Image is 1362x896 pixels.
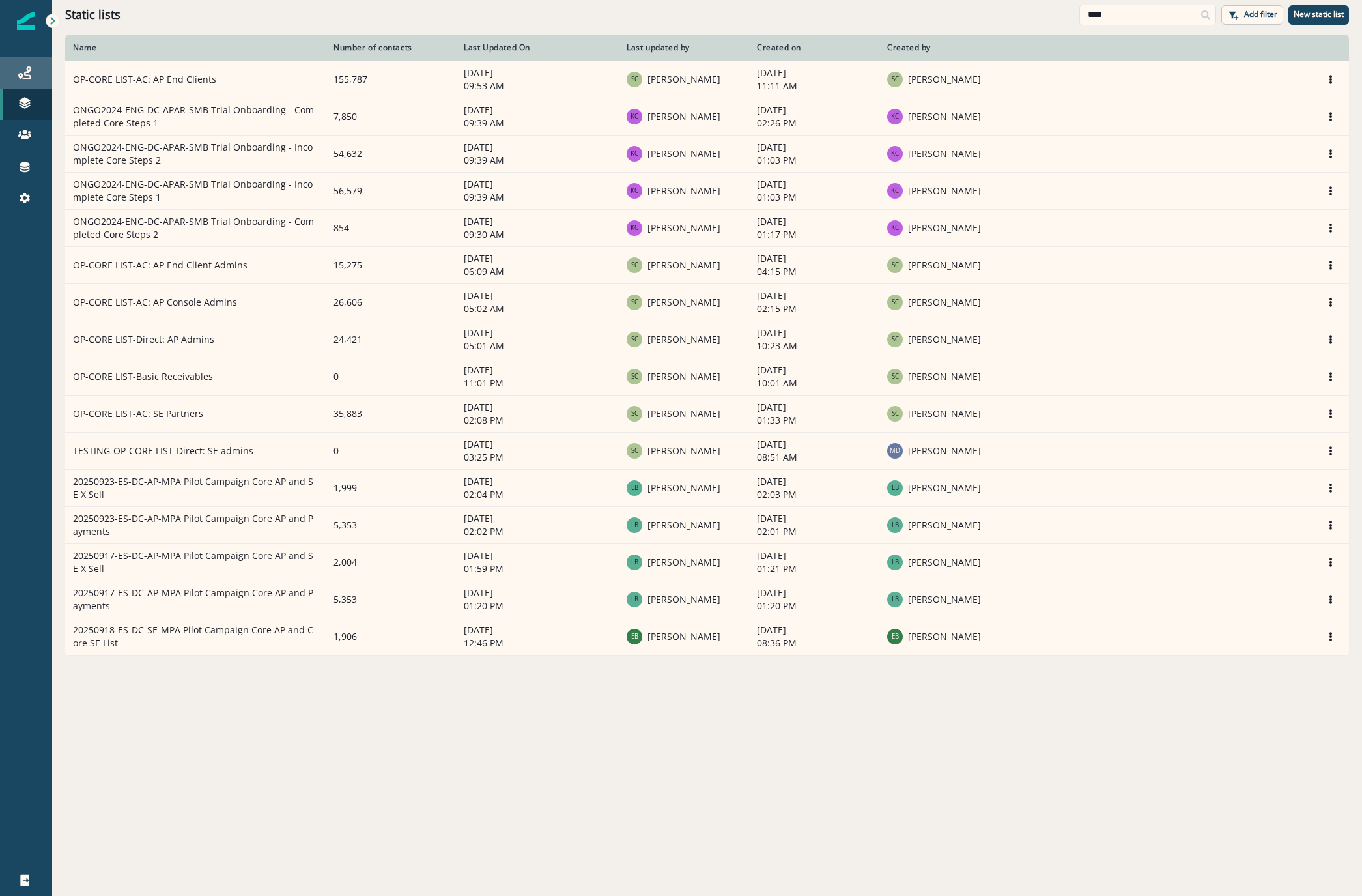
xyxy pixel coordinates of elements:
p: 01:20 PM [464,600,611,613]
p: 02:15 PM [757,302,872,315]
span: 1,999 [333,482,357,494]
a: ONGO2024-ENG-DC-APAR-SMB Trial Onboarding - Incomplete Core Steps 254,632[DATE]09:39 AMKaden Crut... [65,135,1349,172]
p: [DATE] [757,252,872,265]
p: [PERSON_NAME] [908,519,981,532]
button: New static list [1288,5,1349,25]
p: [PERSON_NAME] [647,73,720,86]
div: Lindsay Buchanan [631,485,638,491]
div: Last updated by [627,42,741,53]
p: 09:30 AM [464,228,611,241]
p: 09:39 AM [464,154,611,167]
button: Options [1320,144,1341,164]
div: Stephanie Chan [631,76,638,83]
p: [DATE] [757,586,872,600]
span: 7,850 [333,110,357,123]
span: 5,353 [333,519,357,531]
a: ONGO2024-ENG-DC-APAR-SMB Trial Onboarding - Completed Core Steps 2854[DATE]09:30 AMKaden Crutchfi... [65,209,1349,246]
a: OP-CORE LIST-Basic Receivables0[DATE]11:01 PMStephanie Chan[PERSON_NAME][DATE]10:01 AMStephanie C... [65,358,1349,395]
button: Options [1320,218,1341,238]
p: [PERSON_NAME] [908,444,981,457]
button: Options [1320,367,1341,386]
div: Ellie Burton [631,633,638,640]
p: [PERSON_NAME] [908,482,981,495]
p: 11:01 PM [464,377,611,390]
span: 15,275 [333,259,362,271]
div: Stephanie Chan [631,336,638,343]
p: [DATE] [757,215,872,228]
p: 01:33 PM [757,414,872,427]
p: [DATE] [464,549,611,562]
button: Options [1320,255,1341,275]
p: [DATE] [464,401,611,414]
p: [PERSON_NAME] [908,184,981,197]
div: Last Updated On [464,42,611,53]
span: 0 [333,370,339,383]
div: Kaden Crutchfield [891,113,899,120]
button: Options [1320,330,1341,349]
p: [DATE] [757,624,872,637]
p: [PERSON_NAME] [647,184,720,197]
div: Created on [757,42,872,53]
div: Kaden Crutchfield [631,225,638,231]
td: ONGO2024-ENG-DC-APAR-SMB Trial Onboarding - Completed Core Steps 1 [65,98,326,135]
span: 5,353 [333,593,357,605]
a: TESTING-OP-CORE LIST-Direct: SE admins0[DATE]03:25 PMStephanie Chan[PERSON_NAME][DATE]08:51 AMMat... [65,432,1349,469]
p: 04:15 PM [757,265,872,278]
a: OP-CORE LIST-AC: SE Partners35,883[DATE]02:08 PMStephanie Chan[PERSON_NAME][DATE]01:33 PMStephani... [65,395,1349,432]
p: [DATE] [464,289,611,302]
a: ONGO2024-ENG-DC-APAR-SMB Trial Onboarding - Completed Core Steps 17,850[DATE]09:39 AMKaden Crutch... [65,98,1349,135]
div: Lindsay Buchanan [631,596,638,603]
div: Stephanie Chan [892,262,899,268]
button: Add filter [1221,5,1283,25]
a: 20250918-ES-DC-SE-MPA Pilot Campaign Core AP and Core SE List1,906[DATE]12:46 PMEllie Burton[PERS... [65,618,1349,655]
button: Options [1320,181,1341,201]
a: 20250923-ES-DC-AP-MPA Pilot Campaign Core AP and Payments5,353[DATE]02:02 PMLindsay Buchanan[PERS... [65,506,1349,543]
p: [DATE] [464,438,611,451]
p: [DATE] [757,549,872,562]
p: [DATE] [757,141,872,154]
div: Lindsay Buchanan [892,559,899,566]
p: [PERSON_NAME] [647,593,720,606]
p: [PERSON_NAME] [647,147,720,160]
p: [DATE] [464,624,611,637]
span: 2,004 [333,556,357,568]
div: Kaden Crutchfield [891,151,899,157]
div: Lindsay Buchanan [631,522,638,528]
p: [PERSON_NAME] [647,444,720,457]
div: Kaden Crutchfield [891,225,899,231]
div: Kaden Crutchfield [891,188,899,194]
button: Options [1320,293,1341,312]
p: [DATE] [757,66,872,79]
button: Options [1320,107,1341,126]
p: [PERSON_NAME] [647,370,720,383]
p: 01:20 PM [757,600,872,613]
p: 01:59 PM [464,562,611,575]
div: Number of contacts [333,42,448,53]
span: 854 [333,222,349,234]
p: [PERSON_NAME] [908,222,981,235]
div: Stephanie Chan [892,336,899,343]
div: Lindsay Buchanan [892,522,899,528]
div: Name [73,42,318,53]
span: 35,883 [333,407,362,420]
p: [DATE] [464,178,611,191]
p: 03:25 PM [464,451,611,464]
p: [DATE] [757,289,872,302]
p: [PERSON_NAME] [908,73,981,86]
span: 1,906 [333,630,357,643]
span: 0 [333,444,339,457]
p: [DATE] [757,104,872,117]
div: Ellie Burton [892,633,899,640]
div: Kaden Crutchfield [631,151,638,157]
div: Stephanie Chan [631,373,638,380]
p: [DATE] [464,586,611,600]
p: [PERSON_NAME] [647,333,720,346]
p: [PERSON_NAME] [647,556,720,569]
td: 20250917-ES-DC-AP-MPA Pilot Campaign Core AP and Payments [65,581,326,618]
p: 01:21 PM [757,562,872,575]
p: 01:03 PM [757,191,872,204]
p: [PERSON_NAME] [647,407,720,420]
p: [DATE] [464,475,611,488]
div: Kaden Crutchfield [631,113,638,120]
div: Matt Dalrymple [890,448,900,454]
